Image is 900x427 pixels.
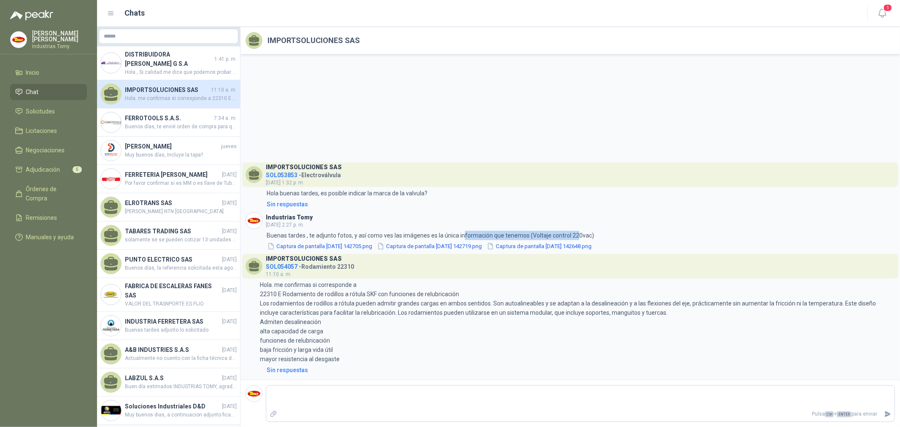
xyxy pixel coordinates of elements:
a: Inicio [10,65,87,81]
span: Adjudicación [26,165,60,174]
p: Industrias Tomy [32,44,87,49]
span: [DATE] [222,171,237,179]
span: Inicio [26,68,40,77]
span: Buenas tardes adjunto lo solicitado [125,326,237,334]
p: Buenas tardes , te adjunto fotos, y así como ves las imágenes es la única información que tenemos... [267,231,594,240]
h3: Industrias Tomy [266,215,313,220]
span: Manuales y ayuda [26,232,74,242]
span: ENTER [837,411,851,417]
h4: - Rodamiento 22310 [266,261,354,269]
h4: TABARES TRADING SAS [125,227,220,236]
a: Chat [10,84,87,100]
h4: FABRICA DE ESCALERAS FANES SAS [125,281,220,300]
a: Company LogoSoluciones Industriales D&D[DATE]Muy buenos dias, a continuacion adjunto ficah tecnic... [97,397,240,425]
a: Company LogoFERRETERIA [PERSON_NAME][DATE]Por favor confirmar si es MM o es llave de Tubo de 8" [97,165,240,193]
span: [DATE] [222,374,237,382]
span: [DATE] [222,199,237,207]
span: Por favor confirmar si es MM o es llave de Tubo de 8" [125,179,237,187]
h4: - Electroválvula [266,170,342,178]
a: IMPORTSOLUCIONES SAS11:10 a. m.Hola. me confirmas si corresponde a 22310 E Rodamiento de rodillos... [97,80,240,108]
img: Company Logo [11,32,27,48]
span: Órdenes de Compra [26,184,79,203]
a: Sin respuestas [265,200,895,209]
img: Company Logo [101,112,121,132]
span: [DATE] [222,256,237,264]
img: Company Logo [101,53,121,73]
a: Órdenes de Compra [10,181,87,206]
h4: FERROTOOLS S.A.S. [125,114,212,123]
h1: Chats [125,7,145,19]
a: TABARES TRADING SAS[DATE]solamente se se pueden cotizar 13 unidades que hay paar entrega inmediata [97,222,240,250]
img: Logo peakr [10,10,53,20]
span: Hola. me confirmas si corresponde a 22310 E Rodamiento de rodillos a rótula SKF con funciones de ... [125,95,237,103]
span: Buenos días, te envié orden de compra para que por favor me apoyes agilizando y en portería que l... [125,123,237,131]
img: Company Logo [101,400,121,421]
a: LABZUL S.A.S[DATE]Buen día estimados INDUSTRIAS TOMY, agradecemos tenernos en cuenta para su soli... [97,368,240,397]
span: VALOR DEL TRASNPORTE ES FIJO [125,300,237,308]
span: [DATE] [222,346,237,354]
a: Company LogoINDUSTRIA FERRETERA SAS[DATE]Buenas tardes adjunto lo solicitado [97,312,240,340]
img: Company Logo [101,284,121,305]
span: Muy buenos días, Incluye la tapa? [125,151,237,159]
span: [DATE] 1:32 p. m. [266,180,304,186]
button: Captura de pantalla [DATE] 142705.png [267,242,373,251]
span: 11:10 a. m. [266,271,292,277]
a: A&B INDUSTRIES S.A.S[DATE]Actualmente no cuento con la ficha técnica del retenedor solicitada. Ag... [97,340,240,368]
a: Company Logo[PERSON_NAME]juevesMuy buenos días, Incluye la tapa? [97,137,240,165]
button: Enviar [881,407,895,422]
a: Sin respuestas [265,365,895,375]
a: PUNTO ELECTRICO SAS[DATE]Buenos días, la referencia solicitada esta agotada sin fecha de reposici... [97,250,240,278]
h4: ELROTRANS SAS [125,198,220,208]
a: Company LogoDISTRIBUIDORA [PERSON_NAME] G S.A1:41 p. m.Hola , Si calidad me dice que podemos prob... [97,46,240,80]
span: SOL054057 [266,263,297,270]
a: Manuales y ayuda [10,229,87,245]
span: [DATE] [222,227,237,235]
img: Company Logo [101,316,121,336]
span: Hola , Si calidad me dice que podemos probar como nos va con esta marca, así que por favor me des... [125,68,237,76]
div: Sin respuestas [267,200,308,209]
span: Remisiones [26,213,57,222]
p: Hola. me confirmas si corresponde a 22310 E Rodamiento de rodillos a rótula SKF con funciones de ... [260,280,895,364]
img: Company Logo [101,169,121,189]
span: Buenos días, la referencia solicitada esta agotada sin fecha de reposición. se puede ofrecer otra... [125,264,237,272]
a: Negociaciones [10,142,87,158]
h4: [PERSON_NAME] [125,142,219,151]
span: 1:41 p. m. [214,55,237,63]
p: Hola buenas tardes, es posible indicar la marca de la valvula? [267,189,427,198]
span: [DATE] 2:27 p. m. [266,222,304,228]
span: 5 [73,166,82,173]
a: ELROTRANS SAS[DATE][PERSON_NAME] NTN [GEOGRAPHIC_DATA] [97,193,240,222]
span: Buen día estimados INDUSTRIAS TOMY, agradecemos tenernos en cuenta para su solicitud, sin embargo... [125,383,237,391]
span: Solicitudes [26,107,55,116]
h2: IMPORTSOLUCIONES SAS [268,35,360,46]
a: Solicitudes [10,103,87,119]
span: Actualmente no cuento con la ficha técnica del retenedor solicitada. Agradezco su comprensión y q... [125,354,237,362]
span: Ctrl [825,411,834,417]
a: Remisiones [10,210,87,226]
img: Company Logo [246,386,262,402]
h4: INDUSTRIA FERRETERA SAS [125,317,220,326]
h4: FERRETERIA [PERSON_NAME] [125,170,220,179]
p: [PERSON_NAME] [PERSON_NAME] [32,30,87,42]
img: Company Logo [101,141,121,161]
label: Adjuntar archivos [266,407,281,422]
span: 11:10 a. m. [211,86,237,94]
div: Sin respuestas [267,365,308,375]
span: SOL053853 [266,172,297,178]
a: Company LogoFABRICA DE ESCALERAS FANES SAS[DATE]VALOR DEL TRASNPORTE ES FIJO [97,278,240,312]
h4: Soluciones Industriales D&D [125,402,220,411]
span: [DATE] [222,318,237,326]
h3: IMPORTSOLUCIONES SAS [266,165,342,170]
span: [PERSON_NAME] NTN [GEOGRAPHIC_DATA] [125,208,237,216]
span: jueves [221,143,237,151]
img: Company Logo [246,213,262,229]
span: Negociaciones [26,146,65,155]
a: Company LogoFERROTOOLS S.A.S.7:34 a. m.Buenos días, te envié orden de compra para que por favor m... [97,108,240,137]
p: Pulsa + para enviar [281,407,881,422]
h4: PUNTO ELECTRICO SAS [125,255,220,264]
span: Chat [26,87,39,97]
button: Captura de pantalla [DATE] 142648.png [486,242,592,251]
a: Licitaciones [10,123,87,139]
h3: IMPORTSOLUCIONES SAS [266,257,342,261]
span: [DATE] [222,286,237,295]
